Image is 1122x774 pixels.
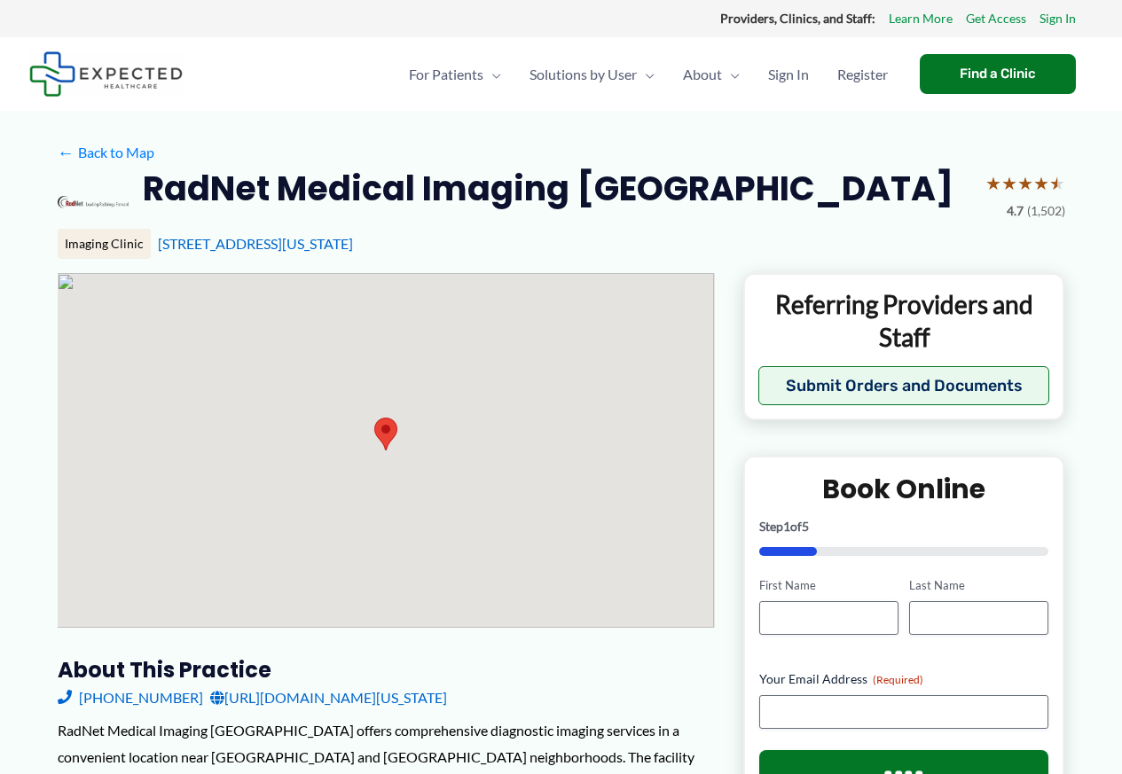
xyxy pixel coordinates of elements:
nav: Primary Site Navigation [395,43,902,106]
a: Sign In [754,43,823,106]
span: 1 [783,519,790,534]
a: [STREET_ADDRESS][US_STATE] [158,235,353,252]
span: 4.7 [1007,199,1024,223]
span: ★ [1001,167,1017,199]
a: Register [823,43,902,106]
span: ★ [1049,167,1065,199]
div: Imaging Clinic [58,229,151,259]
span: Register [837,43,888,106]
span: Menu Toggle [637,43,655,106]
a: [PHONE_NUMBER] [58,684,203,711]
img: Expected Healthcare Logo - side, dark font, small [29,51,183,97]
a: Get Access [966,7,1026,30]
h2: Book Online [759,472,1049,506]
a: [URL][DOMAIN_NAME][US_STATE] [210,684,447,711]
span: Solutions by User [530,43,637,106]
span: About [683,43,722,106]
span: 5 [802,519,809,534]
span: ← [58,144,75,160]
label: Your Email Address [759,670,1049,688]
span: (1,502) [1027,199,1065,223]
a: Learn More [889,7,953,30]
p: Referring Providers and Staff [758,288,1050,353]
label: Last Name [909,577,1048,594]
a: ←Back to Map [58,139,154,166]
a: Solutions by UserMenu Toggle [515,43,669,106]
span: ★ [1033,167,1049,199]
a: Sign In [1040,7,1076,30]
h2: RadNet Medical Imaging [GEOGRAPHIC_DATA] [143,167,953,210]
span: Sign In [768,43,809,106]
span: For Patients [409,43,483,106]
a: Find a Clinic [920,54,1076,94]
span: Menu Toggle [483,43,501,106]
h3: About this practice [58,656,715,684]
span: (Required) [873,673,923,686]
strong: Providers, Clinics, and Staff: [720,11,875,26]
span: ★ [985,167,1001,199]
span: Menu Toggle [722,43,740,106]
label: First Name [759,577,898,594]
p: Step of [759,520,1049,533]
button: Submit Orders and Documents [758,366,1050,405]
a: For PatientsMenu Toggle [395,43,515,106]
span: ★ [1017,167,1033,199]
a: AboutMenu Toggle [669,43,754,106]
